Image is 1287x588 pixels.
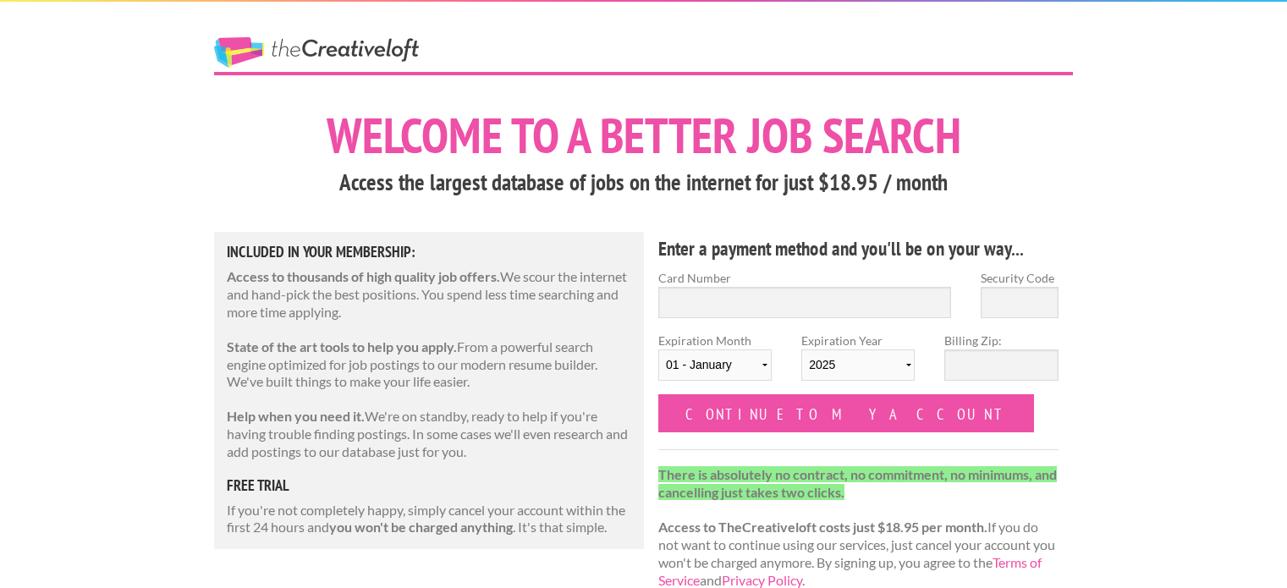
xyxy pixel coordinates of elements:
p: We scour the internet and hand-pick the best positions. You spend less time searching and more ti... [227,268,631,321]
strong: Help when you need it. [227,408,365,424]
strong: Access to thousands of high quality job offers. [227,268,500,284]
p: From a powerful search engine optimized for job postings to our modern resume builder. We've buil... [227,338,631,391]
strong: you won't be charged anything [329,519,513,535]
label: Security Code [981,269,1059,287]
h3: Access the largest database of jobs on the internet for just $18.95 / month [214,167,1073,199]
p: If you're not completely happy, simply cancel your account within the first 24 hours and . It's t... [227,502,631,537]
label: Billing Zip: [944,332,1058,349]
h4: Enter a payment method and you'll be on your way... [658,235,1059,262]
label: Card Number [658,269,951,287]
h5: free trial [227,478,631,493]
strong: Access to TheCreativeloft costs just $18.95 per month. [658,519,987,535]
a: Privacy Policy [722,572,802,588]
select: Expiration Year [801,349,915,381]
a: Terms of Service [658,554,1042,588]
h1: Welcome to a better job search [214,111,1073,160]
a: The Creative Loft [214,37,419,68]
strong: State of the art tools to help you apply. [227,338,457,354]
select: Expiration Month [658,349,772,381]
label: Expiration Month [658,332,772,394]
p: We're on standby, ready to help if you're having trouble finding postings. In some cases we'll ev... [227,408,631,460]
label: Expiration Year [801,332,915,394]
strong: There is absolutely no contract, no commitment, no minimums, and cancelling just takes two clicks. [658,466,1057,500]
h5: Included in Your Membership: [227,245,631,260]
input: Continue to my account [658,394,1034,432]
